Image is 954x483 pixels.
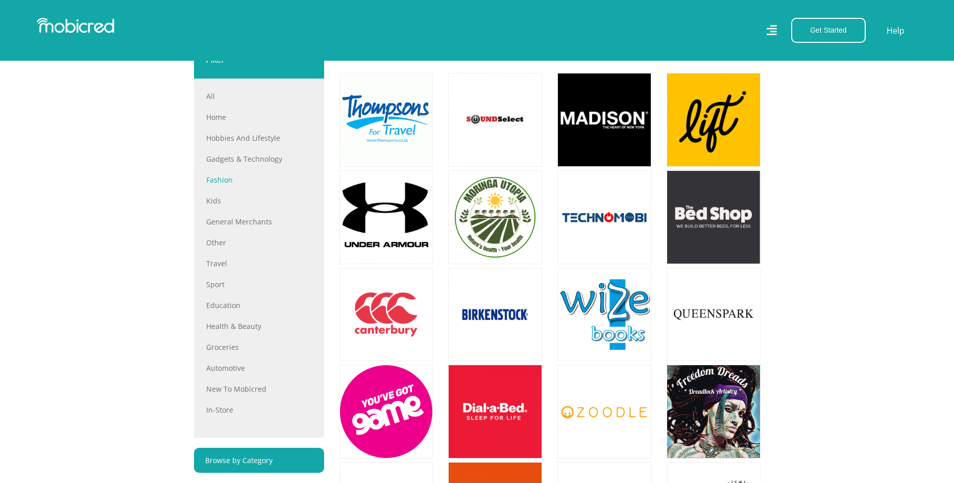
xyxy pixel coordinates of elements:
a: Automotive [206,363,312,373]
a: New to Mobicred [206,384,312,394]
a: Hobbies and Lifestyle [206,133,312,143]
a: Other [206,237,312,248]
a: Kids [206,195,312,206]
a: General Merchants [206,216,312,227]
a: Travel [206,258,312,269]
a: Groceries [206,342,312,352]
a: In-store [206,404,312,415]
img: Mobicred [37,18,114,33]
a: Help [886,24,905,37]
button: Get Started [791,18,866,43]
a: Browse by Category [194,448,324,473]
a: Health & Beauty [206,321,312,332]
a: Fashion [206,174,312,185]
a: Education [206,300,312,311]
a: Sport [206,279,312,290]
a: Gadgets & Technology [206,154,312,164]
a: All [206,91,312,101]
a: Home [206,112,312,122]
